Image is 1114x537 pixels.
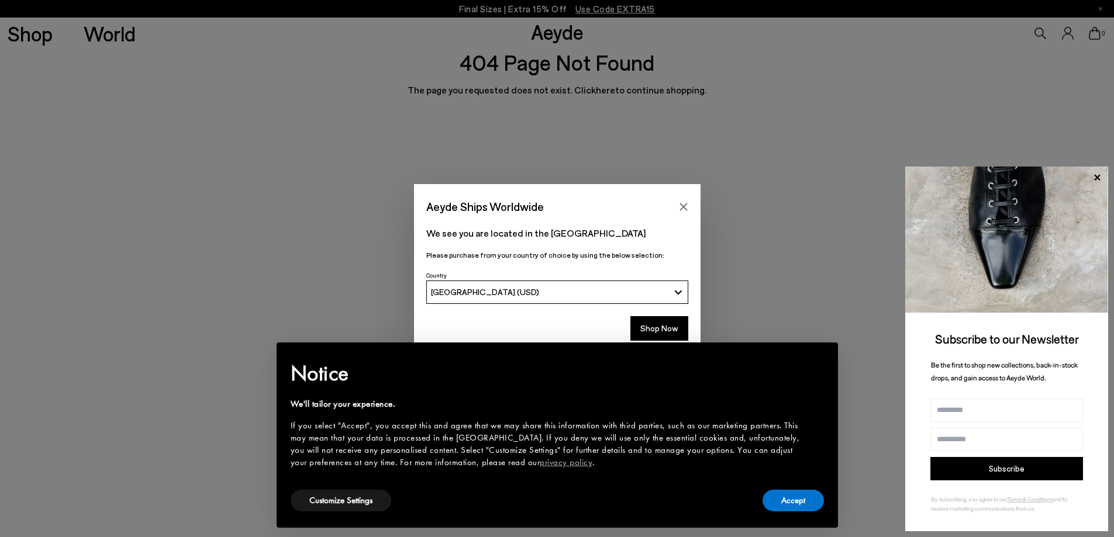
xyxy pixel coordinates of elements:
[426,250,688,261] p: Please purchase from your country of choice by using the below selection:
[630,316,688,341] button: Shop Now
[675,198,692,216] button: Close
[935,331,1079,346] span: Subscribe to our Newsletter
[426,226,688,240] p: We see you are located in the [GEOGRAPHIC_DATA]
[931,496,1007,503] span: By subscribing, you agree to our
[291,398,805,410] div: We'll tailor your experience.
[426,196,544,217] span: Aeyde Ships Worldwide
[291,420,805,469] div: If you select "Accept", you accept this and agree that we may share this information with third p...
[763,490,824,511] button: Accept
[291,490,391,511] button: Customize Settings
[905,167,1108,313] img: ca3f721fb6ff708a270709c41d776025.jpg
[1007,496,1053,503] a: Terms & Conditions
[815,351,823,369] span: ×
[291,358,805,389] h2: Notice
[805,346,833,374] button: Close this notice
[931,361,1078,382] span: Be the first to shop new collections, back-in-stock drops, and gain access to Aeyde World.
[426,272,447,279] span: Country
[431,287,539,297] span: [GEOGRAPHIC_DATA] (USD)
[930,457,1083,480] button: Subscribe
[540,456,592,468] a: privacy policy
